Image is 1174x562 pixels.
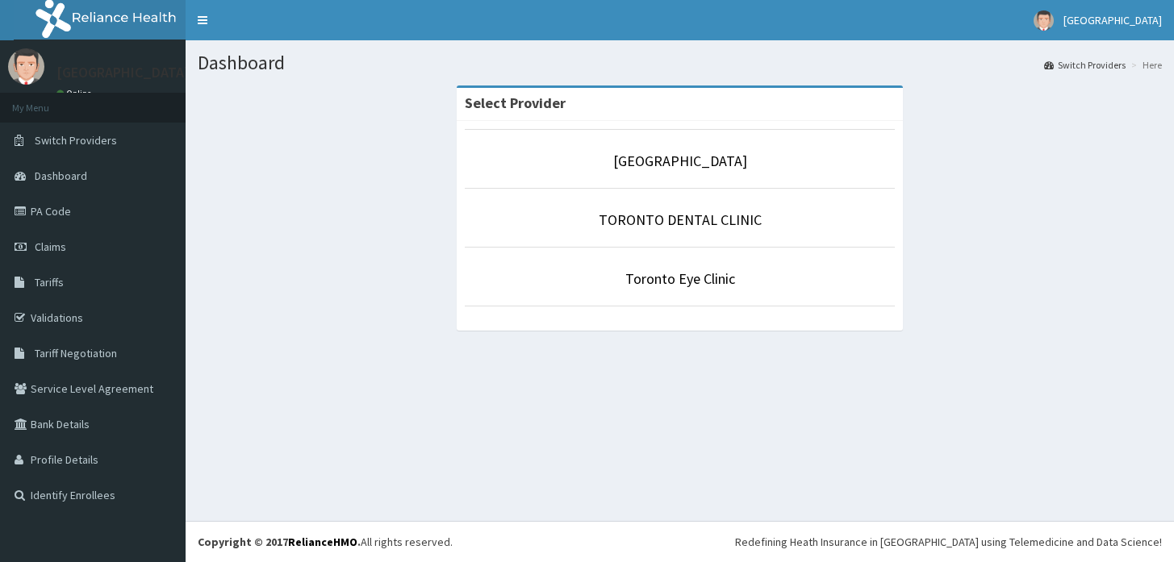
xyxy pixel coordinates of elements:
[35,169,87,183] span: Dashboard
[35,239,66,254] span: Claims
[1063,13,1162,27] span: [GEOGRAPHIC_DATA]
[465,94,566,112] strong: Select Provider
[1044,58,1126,72] a: Switch Providers
[198,52,1162,73] h1: Dashboard
[35,133,117,148] span: Switch Providers
[56,88,95,99] a: Online
[599,210,762,229] a: TORONTO DENTAL CLINIC
[613,152,747,170] a: [GEOGRAPHIC_DATA]
[198,535,361,549] strong: Copyright © 2017 .
[735,534,1162,550] div: Redefining Heath Insurance in [GEOGRAPHIC_DATA] using Telemedicine and Data Science!
[288,535,357,549] a: RelianceHMO
[35,275,64,289] span: Tariffs
[56,65,190,80] p: [GEOGRAPHIC_DATA]
[1034,10,1054,31] img: User Image
[8,48,44,85] img: User Image
[35,346,117,360] span: Tariff Negotiation
[186,521,1174,562] footer: All rights reserved.
[625,269,735,288] a: Toronto Eye Clinic
[1127,58,1162,72] li: Here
